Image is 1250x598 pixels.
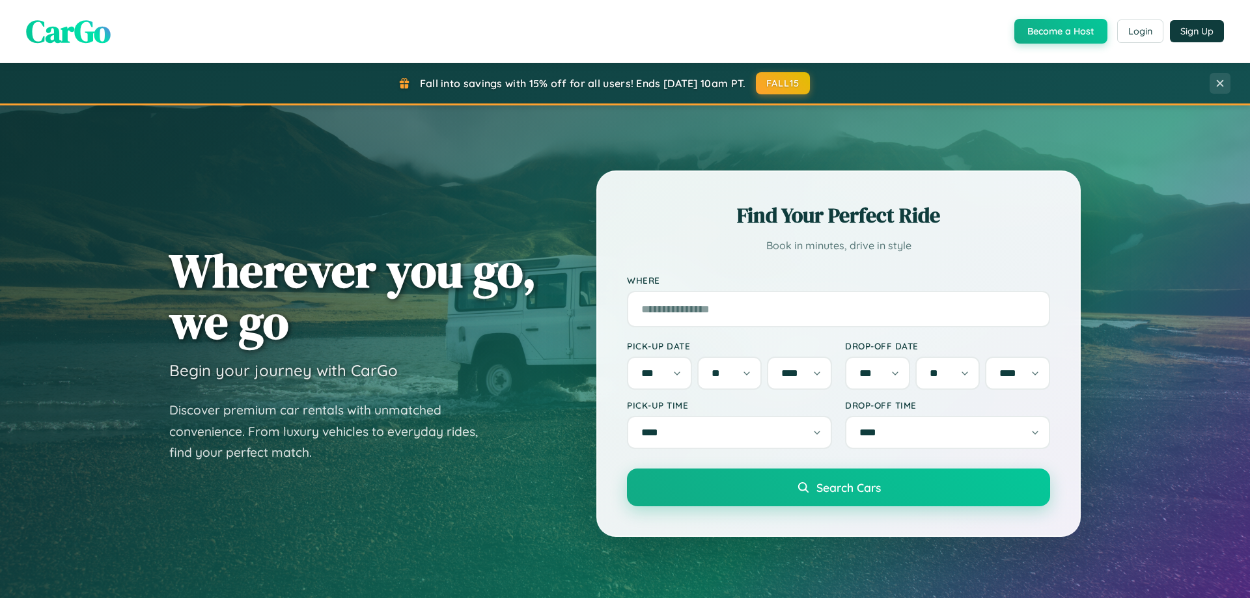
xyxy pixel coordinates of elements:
button: Search Cars [627,469,1050,506]
span: Search Cars [816,480,881,495]
label: Where [627,275,1050,286]
label: Pick-up Time [627,400,832,411]
button: Sign Up [1170,20,1224,42]
h1: Wherever you go, we go [169,245,536,347]
label: Drop-off Time [845,400,1050,411]
label: Pick-up Date [627,340,832,351]
button: Become a Host [1014,19,1107,44]
p: Book in minutes, drive in style [627,236,1050,255]
p: Discover premium car rentals with unmatched convenience. From luxury vehicles to everyday rides, ... [169,400,495,463]
h2: Find Your Perfect Ride [627,201,1050,230]
span: CarGo [26,10,111,53]
span: Fall into savings with 15% off for all users! Ends [DATE] 10am PT. [420,77,746,90]
label: Drop-off Date [845,340,1050,351]
button: Login [1117,20,1163,43]
button: FALL15 [756,72,811,94]
h3: Begin your journey with CarGo [169,360,398,380]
